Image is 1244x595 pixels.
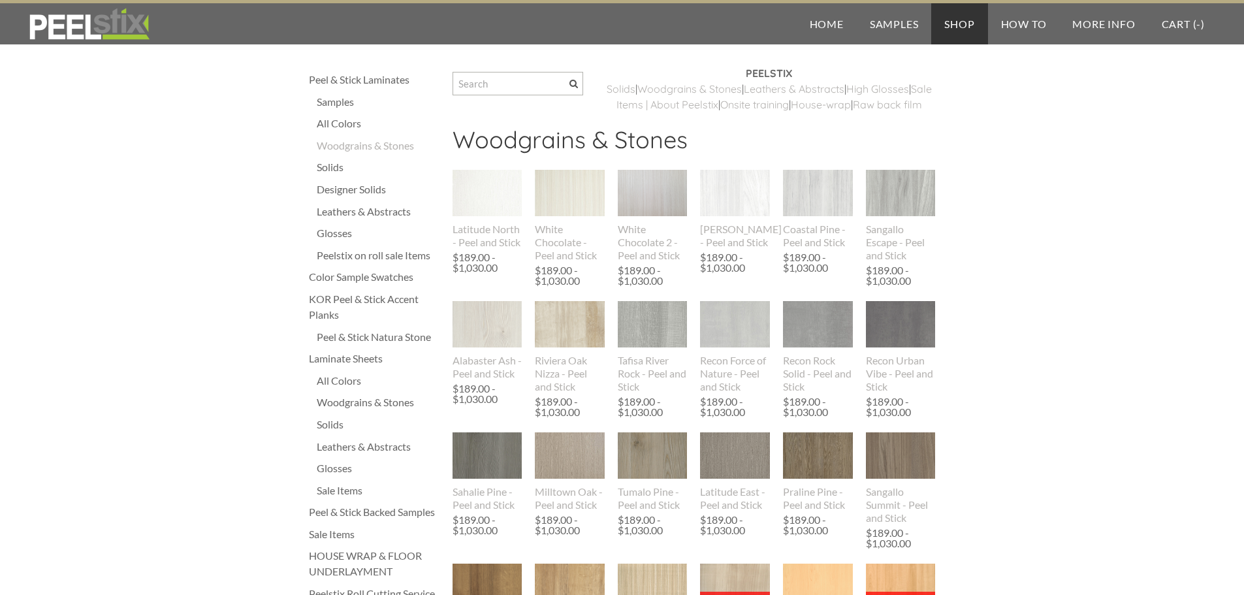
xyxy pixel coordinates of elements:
img: s832171791223022656_p847_i1_w716.png [783,148,853,238]
h2: Woodgrains & Stones [453,125,936,163]
div: $189.00 - $1,030.00 [783,396,850,417]
div: $189.00 - $1,030.00 [535,515,601,536]
div: Peel & Stick Natura Stone [317,329,439,345]
span: | [909,82,911,95]
a: House-wrap [791,98,851,111]
a: s [737,82,742,95]
a: Sale Items [309,526,439,542]
img: s832171791223022656_p763_i2_w640.jpeg [453,411,522,501]
span: - [1196,18,1201,30]
a: Glosses [317,460,439,476]
img: s832171791223022656_p891_i1_w1536.jpeg [783,287,853,362]
div: Sahalie Pine - Peel and Stick [453,485,522,511]
img: REFACE SUPPLIES [26,8,152,40]
a: [PERSON_NAME] - Peel and Stick [700,170,770,248]
a: Recon Rock Solid - Peel and Stick [783,301,853,393]
a: Samples [857,3,932,44]
a: Coastal Pine - Peel and Stick [783,170,853,248]
img: s832171791223022656_p581_i1_w400.jpeg [453,170,522,216]
span: Search [569,80,578,88]
div: $189.00 - $1,030.00 [700,396,767,417]
a: Solids [317,417,439,432]
div: $189.00 - $1,030.00 [453,252,519,273]
span: | [635,82,637,95]
div: Recon Rock Solid - Peel and Stick [783,354,853,393]
a: More Info [1059,3,1148,44]
a: Color Sample Swatches [309,269,439,285]
a: Raw back film [853,98,922,111]
a: Samples [317,94,439,110]
input: Search [453,72,583,95]
a: Leathers & Abstracts [317,204,439,219]
a: Milltown Oak - Peel and Stick [535,432,605,511]
div: KOR Peel & Stick Accent Planks [309,291,439,323]
div: $189.00 - $1,030.00 [618,515,684,536]
div: Sangallo Escape - Peel and Stick [866,223,936,262]
img: s832171791223022656_p691_i2_w640.jpeg [535,301,605,347]
div: $189.00 - $1,030.00 [866,396,933,417]
div: $189.00 - $1,030.00 [866,528,933,549]
div: Milltown Oak - Peel and Stick [535,485,605,511]
div: $189.00 - $1,030.00 [618,265,684,286]
a: Alabaster Ash - Peel and Stick [453,301,522,379]
a: Solids [317,159,439,175]
div: Tumalo Pine - Peel and Stick [618,485,688,511]
a: s [839,82,844,95]
a: Sangallo Summit - Peel and Stick [866,432,936,524]
a: Peel & Stick Backed Samples [309,504,439,520]
a: Riviera Oak Nizza - Peel and Stick [535,301,605,393]
a: Tafisa River Rock - Peel and Stick [618,301,688,393]
img: s832171791223022656_p793_i1_w640.jpeg [618,148,688,238]
div: $189.00 - $1,030.00 [535,396,601,417]
img: s832171791223022656_p895_i1_w1536.jpeg [700,286,770,362]
a: HOUSE WRAP & FLOOR UNDERLAYMENT [309,548,439,579]
div: Recon Force of Nature - Peel and Stick [700,354,770,393]
a: Designer Solids [317,182,439,197]
div: Sale Items [317,483,439,498]
div: Coastal Pine - Peel and Stick [783,223,853,249]
img: s832171791223022656_p580_i1_w400.jpeg [700,432,770,479]
a: Sahalie Pine - Peel and Stick [453,432,522,511]
div: $189.00 - $1,030.00 [618,396,684,417]
strong: PEELSTIX [746,67,792,80]
img: s832171791223022656_p588_i1_w400.jpeg [535,170,605,216]
a: High Glosses [846,82,909,95]
a: All Colors [317,373,439,389]
span: | [718,98,720,111]
a: Recon Force of Nature - Peel and Stick [700,301,770,393]
div: Woodgrains & Stones [317,394,439,410]
a: Shop [931,3,987,44]
span: | [844,82,846,95]
a: Latitude East - Peel and Stick [700,432,770,511]
a: How To [988,3,1060,44]
div: $189.00 - $1,030.00 [453,383,519,404]
div: Latitude North - Peel and Stick [453,223,522,249]
div: Leathers & Abstracts [317,439,439,455]
div: Laminate Sheets [309,351,439,366]
a: Home [797,3,857,44]
div: $189.00 - $1,030.00 [700,252,767,273]
span: | [742,82,744,95]
div: Praline Pine - Peel and Stick [783,485,853,511]
img: s832171791223022656_p841_i1_w690.png [700,146,770,240]
div: [PERSON_NAME] - Peel and Stick [700,223,770,249]
div: Woodgrains & Stones [317,138,439,153]
a: Glosses [317,225,439,241]
a: All Colors [317,116,439,131]
div: White Chocolate - Peel and Stick [535,223,605,262]
div: $189.00 - $1,030.00 [535,265,601,286]
div: $189.00 - $1,030.00 [453,515,519,536]
img: s832171791223022656_p482_i1_w400.jpeg [535,432,605,479]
